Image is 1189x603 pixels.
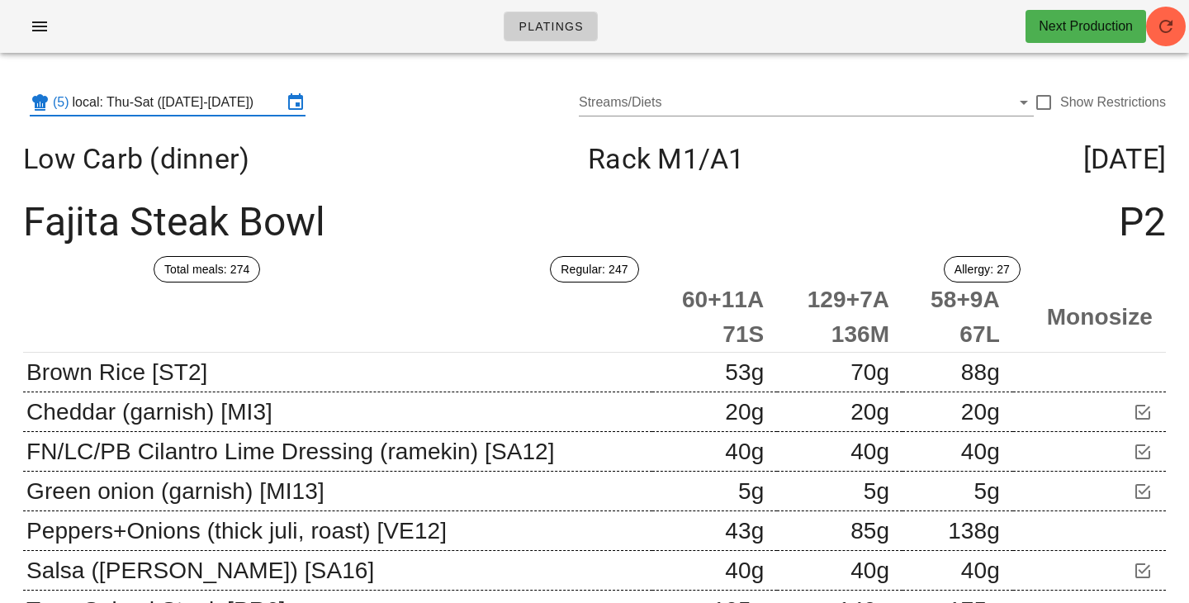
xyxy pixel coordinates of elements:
th: 60+11A 71S [652,283,778,353]
span: 20g [961,399,1000,425]
th: 58+9A 67L [902,283,1013,353]
span: 5g [738,478,764,504]
a: Platings [504,12,597,41]
span: 43g [725,518,764,544]
span: 40g [850,439,889,464]
span: 5g [973,478,999,504]
span: 20g [850,399,889,425]
div: Fajita Steak Bowl [10,188,1179,256]
div: (5) [53,94,73,111]
span: Platings [518,20,583,33]
span: /A1 [699,142,745,175]
span: 53g [725,359,764,385]
label: Show Restrictions [1060,94,1166,111]
span: P2 [1119,202,1166,243]
div: Low Carb (dinner) Rack M1 [DATE] [10,129,1179,188]
span: 40g [850,558,889,583]
span: 5g [864,478,889,504]
span: 20g [725,399,764,425]
span: Regular: 247 [561,257,628,282]
div: Streams/Diets [579,89,1034,116]
span: 40g [725,439,764,464]
span: 85g [850,518,889,544]
span: 138g [948,518,1000,544]
span: Allergy: 27 [955,257,1010,282]
td: Peppers+Onions (thick juli, roast) [VE12] [23,511,652,551]
span: 70g [850,359,889,385]
th: Monosize [1013,283,1166,353]
div: Next Production [1039,17,1133,36]
td: Salsa ([PERSON_NAME]) [SA16] [23,551,652,591]
td: FN/LC/PB Cilantro Lime Dressing (ramekin) [SA12] [23,432,652,472]
th: 129+7A 136M [777,283,902,353]
span: 40g [961,439,1000,464]
td: Cheddar (garnish) [MI3] [23,392,652,432]
span: 88g [961,359,1000,385]
span: 40g [725,558,764,583]
span: 40g [961,558,1000,583]
td: Brown Rice [ST2] [23,353,652,392]
span: Total meals: 274 [164,257,250,282]
td: Green onion (garnish) [MI13] [23,472,652,511]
